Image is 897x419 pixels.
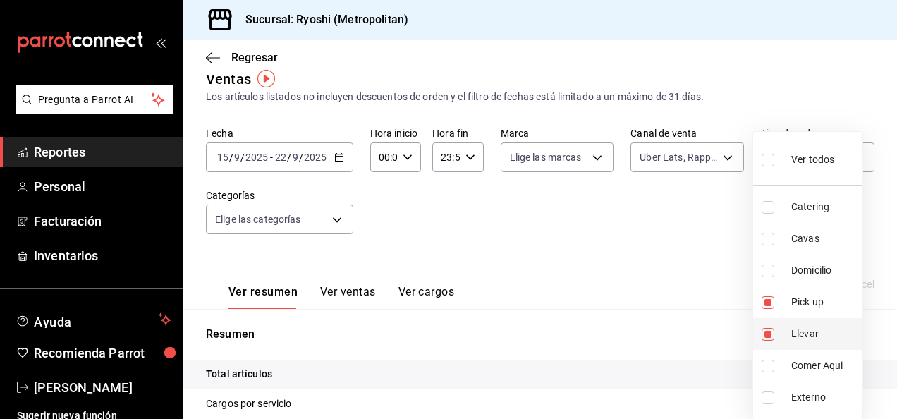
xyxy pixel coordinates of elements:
[791,295,857,310] span: Pick up
[257,70,275,87] img: Tooltip marker
[791,152,834,167] span: Ver todos
[791,200,857,214] span: Catering
[791,358,857,373] span: Comer Aqui
[791,231,857,246] span: Cavas
[791,263,857,278] span: Domicilio
[791,327,857,341] span: Llevar
[791,390,857,405] span: Externo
